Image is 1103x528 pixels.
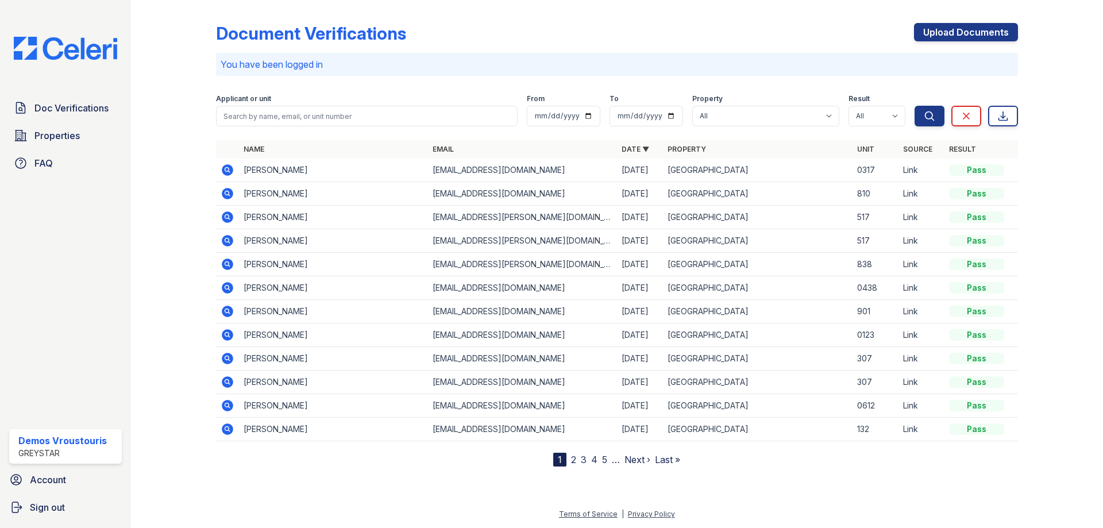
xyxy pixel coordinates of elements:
[663,276,852,300] td: [GEOGRAPHIC_DATA]
[949,282,1004,294] div: Pass
[898,300,944,323] td: Link
[624,454,650,465] a: Next ›
[663,229,852,253] td: [GEOGRAPHIC_DATA]
[849,94,870,103] label: Result
[239,159,428,182] td: [PERSON_NAME]
[9,152,122,175] a: FAQ
[428,276,617,300] td: [EMAIL_ADDRESS][DOMAIN_NAME]
[898,159,944,182] td: Link
[853,394,898,418] td: 0612
[949,164,1004,176] div: Pass
[30,473,66,487] span: Account
[428,418,617,441] td: [EMAIL_ADDRESS][DOMAIN_NAME]
[949,376,1004,388] div: Pass
[617,159,663,182] td: [DATE]
[239,182,428,206] td: [PERSON_NAME]
[853,371,898,394] td: 307
[853,253,898,276] td: 838
[853,159,898,182] td: 0317
[571,454,576,465] a: 2
[239,371,428,394] td: [PERSON_NAME]
[433,145,454,153] a: Email
[617,300,663,323] td: [DATE]
[34,101,109,115] span: Doc Verifications
[663,394,852,418] td: [GEOGRAPHIC_DATA]
[527,94,545,103] label: From
[428,371,617,394] td: [EMAIL_ADDRESS][DOMAIN_NAME]
[239,253,428,276] td: [PERSON_NAME]
[216,23,406,44] div: Document Verifications
[428,347,617,371] td: [EMAIL_ADDRESS][DOMAIN_NAME]
[553,453,566,467] div: 1
[663,347,852,371] td: [GEOGRAPHIC_DATA]
[898,253,944,276] td: Link
[5,37,126,60] img: CE_Logo_Blue-a8612792a0a2168367f1c8372b55b34899dd931a85d93a1a3d3e32e68fde9ad4.png
[898,347,944,371] td: Link
[30,500,65,514] span: Sign out
[610,94,619,103] label: To
[898,323,944,347] td: Link
[853,347,898,371] td: 307
[898,276,944,300] td: Link
[898,229,944,253] td: Link
[617,206,663,229] td: [DATE]
[617,276,663,300] td: [DATE]
[617,323,663,347] td: [DATE]
[18,448,107,459] div: Greystar
[18,434,107,448] div: Demos Vroustouris
[239,347,428,371] td: [PERSON_NAME]
[663,182,852,206] td: [GEOGRAPHIC_DATA]
[617,253,663,276] td: [DATE]
[239,418,428,441] td: [PERSON_NAME]
[655,454,680,465] a: Last »
[602,454,607,465] a: 5
[853,418,898,441] td: 132
[428,323,617,347] td: [EMAIL_ADDRESS][DOMAIN_NAME]
[853,300,898,323] td: 901
[617,371,663,394] td: [DATE]
[949,259,1004,270] div: Pass
[216,106,518,126] input: Search by name, email, or unit number
[853,206,898,229] td: 517
[617,347,663,371] td: [DATE]
[612,453,620,467] span: …
[428,300,617,323] td: [EMAIL_ADDRESS][DOMAIN_NAME]
[668,145,706,153] a: Property
[663,159,852,182] td: [GEOGRAPHIC_DATA]
[898,418,944,441] td: Link
[949,329,1004,341] div: Pass
[663,323,852,347] td: [GEOGRAPHIC_DATA]
[5,496,126,519] a: Sign out
[853,323,898,347] td: 0123
[221,57,1013,71] p: You have been logged in
[663,206,852,229] td: [GEOGRAPHIC_DATA]
[239,300,428,323] td: [PERSON_NAME]
[692,94,723,103] label: Property
[853,276,898,300] td: 0438
[857,145,874,153] a: Unit
[428,229,617,253] td: [EMAIL_ADDRESS][PERSON_NAME][DOMAIN_NAME]
[898,371,944,394] td: Link
[617,394,663,418] td: [DATE]
[428,206,617,229] td: [EMAIL_ADDRESS][PERSON_NAME][DOMAIN_NAME]
[428,394,617,418] td: [EMAIL_ADDRESS][DOMAIN_NAME]
[949,353,1004,364] div: Pass
[428,253,617,276] td: [EMAIL_ADDRESS][PERSON_NAME][DOMAIN_NAME]
[663,253,852,276] td: [GEOGRAPHIC_DATA]
[9,124,122,147] a: Properties
[622,510,624,518] div: |
[898,394,944,418] td: Link
[949,145,976,153] a: Result
[239,229,428,253] td: [PERSON_NAME]
[663,418,852,441] td: [GEOGRAPHIC_DATA]
[34,129,80,142] span: Properties
[898,206,944,229] td: Link
[903,145,932,153] a: Source
[244,145,264,153] a: Name
[34,156,53,170] span: FAQ
[898,182,944,206] td: Link
[663,371,852,394] td: [GEOGRAPHIC_DATA]
[949,306,1004,317] div: Pass
[628,510,675,518] a: Privacy Policy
